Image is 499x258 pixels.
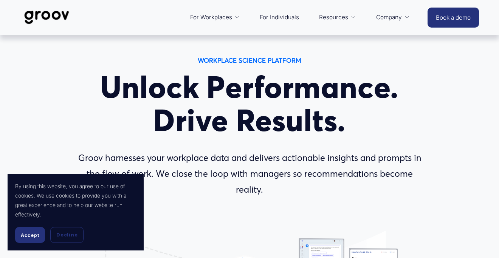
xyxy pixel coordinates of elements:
section: Cookie banner [8,174,144,250]
span: Resources [319,12,348,23]
button: Accept [15,227,45,243]
a: folder dropdown [372,8,414,26]
span: Company [376,12,402,23]
a: Book a demo [428,8,479,28]
a: folder dropdown [186,8,244,26]
p: By using this website, you agree to our use of cookies. We use cookies to provide you with a grea... [15,182,136,219]
a: For Individuals [256,8,303,26]
span: Decline [56,232,77,238]
button: Decline [50,227,84,243]
img: Groov | Workplace Science Platform | Unlock Performance | Drive Results [20,5,73,30]
p: Groov harnesses your workplace data and delivers actionable insights and prompts in the flow of w... [78,150,421,198]
span: For Workplaces [190,12,232,23]
span: Accept [21,232,39,238]
a: folder dropdown [315,8,360,26]
strong: WORKPLACE SCIENCE PLATFORM [198,56,301,64]
h1: Unlock Performance. Drive Results. [78,71,421,137]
